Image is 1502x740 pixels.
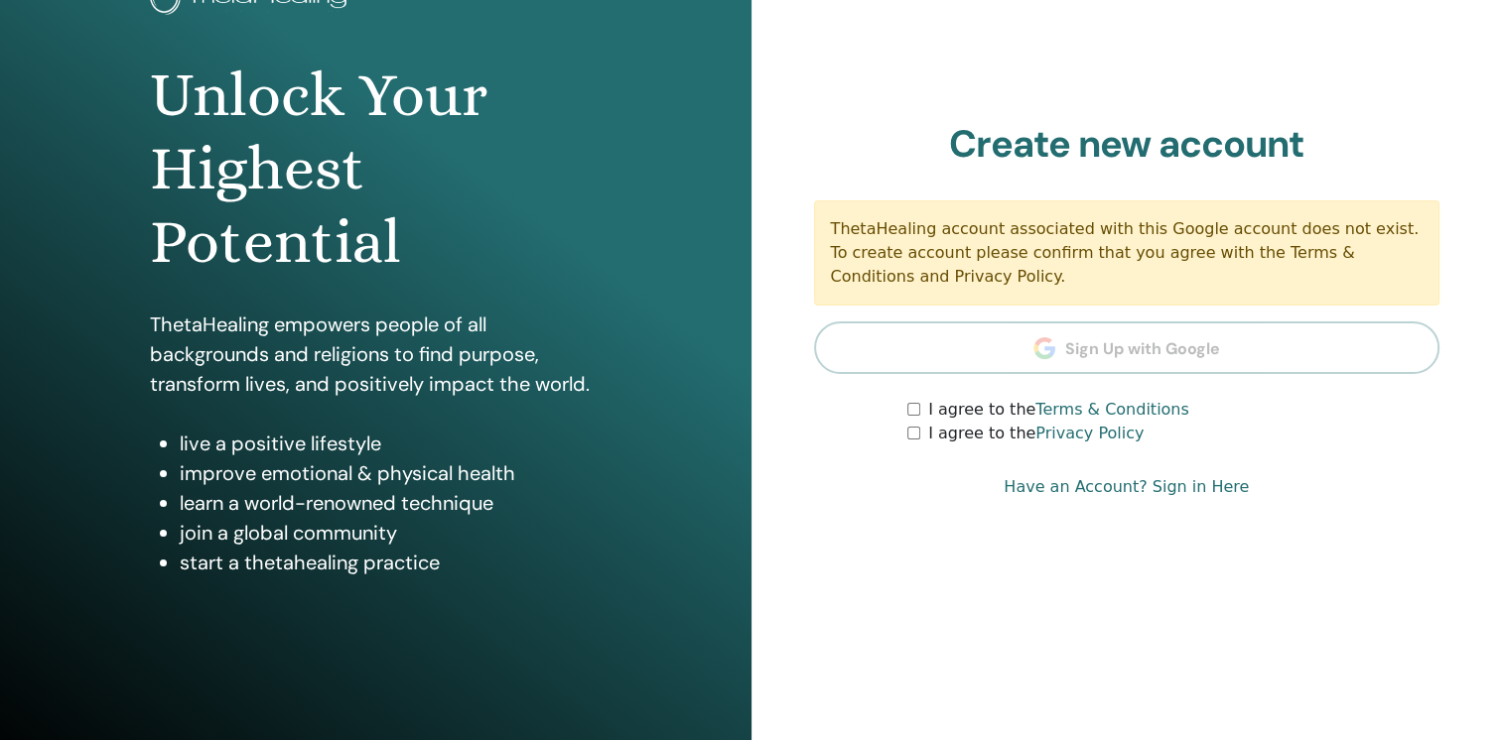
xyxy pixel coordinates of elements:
[928,398,1189,422] label: I agree to the
[180,548,601,577] li: start a thetahealing practice
[180,458,601,488] li: improve emotional & physical health
[180,488,601,518] li: learn a world-renowned technique
[1035,400,1188,419] a: Terms & Conditions
[1004,475,1249,499] a: Have an Account? Sign in Here
[180,429,601,458] li: live a positive lifestyle
[150,309,601,399] p: ThetaHealing empowers people of all backgrounds and religions to find purpose, transform lives, a...
[180,518,601,548] li: join a global community
[150,59,601,280] h1: Unlock Your Highest Potential
[1035,424,1144,442] a: Privacy Policy
[928,422,1144,445] label: I agree to the
[814,200,1440,306] div: ThetaHealing account associated with this Google account does not exist. To create account please...
[814,122,1440,168] h2: Create new account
